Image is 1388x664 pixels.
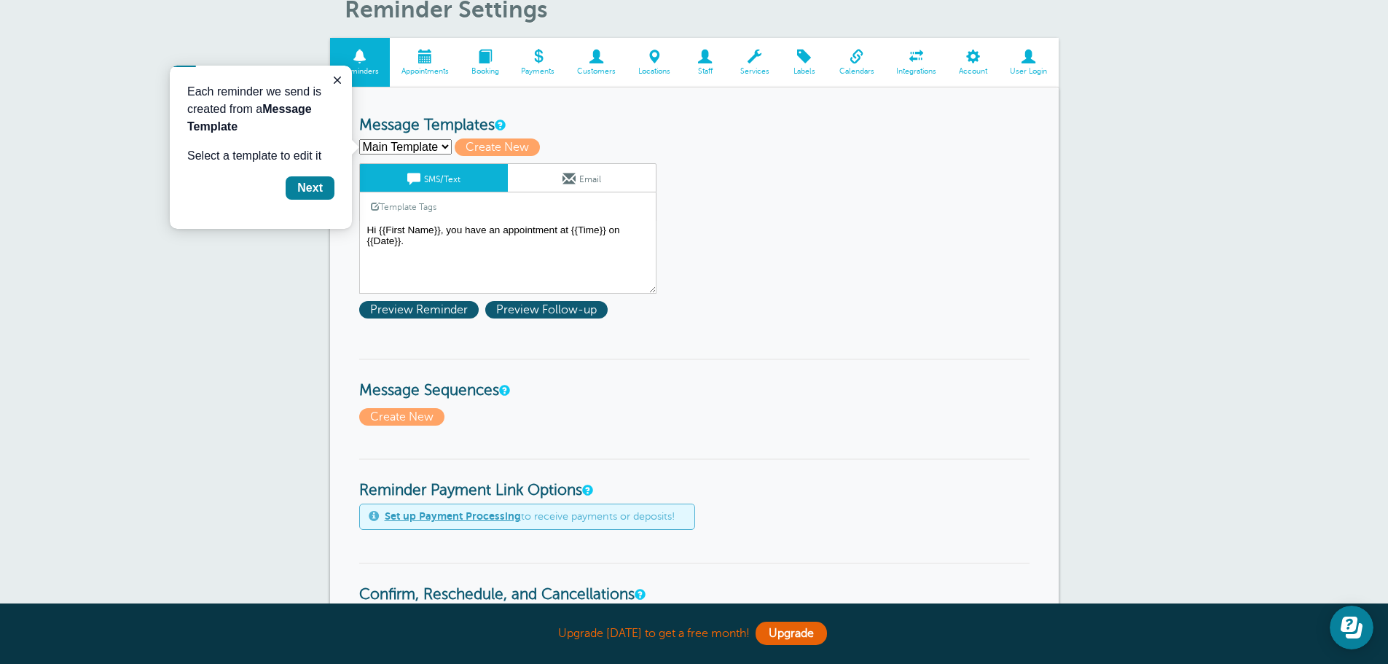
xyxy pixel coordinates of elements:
[455,141,546,154] a: Create New
[495,120,503,130] a: This is the wording for your reminder and follow-up messages. You can create multiple templates i...
[635,590,643,599] a: These settings apply to all templates. (They are not per-template settings). You can change the l...
[955,67,992,76] span: Account
[510,38,566,87] a: Payments
[359,303,485,316] a: Preview Reminder
[999,38,1059,87] a: User Login
[460,38,510,87] a: Booking
[729,38,780,87] a: Services
[788,67,820,76] span: Labels
[566,38,627,87] a: Customers
[517,67,559,76] span: Payments
[681,38,729,87] a: Staff
[736,67,773,76] span: Services
[385,510,521,522] a: Set up Payment Processing
[780,38,828,87] a: Labels
[485,303,611,316] a: Preview Follow-up
[835,67,878,76] span: Calendars
[828,38,885,87] a: Calendars
[359,221,656,294] textarea: Hi {{First Name}}, you have an appointment at {{Time}} on {{Date}}.
[885,38,948,87] a: Integrations
[360,164,508,192] a: SMS/Text
[359,410,448,423] a: Create New
[582,485,591,495] a: These settings apply to all templates. Automatically add a payment link to your reminders if an a...
[360,192,447,221] a: Template Tags
[170,66,352,229] iframe: tooltip
[359,117,1030,135] h3: Message Templates
[948,38,999,87] a: Account
[756,622,827,645] a: Upgrade
[499,386,508,395] a: Message Sequences allow you to setup multiple reminder schedules that can use different Message T...
[337,67,383,76] span: Reminders
[359,301,479,319] span: Preview Reminder
[359,408,444,426] span: Create New
[359,458,1030,500] h3: Reminder Payment Link Options
[330,618,1059,649] div: Upgrade [DATE] to get a free month!
[455,138,540,156] span: Create New
[485,301,608,319] span: Preview Follow-up
[893,67,941,76] span: Integrations
[508,164,656,192] a: Email
[397,67,452,76] span: Appointments
[359,359,1030,400] h3: Message Sequences
[359,563,1030,604] h3: Confirm, Reschedule, and Cancellations
[1006,67,1051,76] span: User Login
[1330,606,1373,649] iframe: Resource center
[627,38,682,87] a: Locations
[385,510,675,523] span: to receive payments or deposits!
[467,67,503,76] span: Booking
[689,67,721,76] span: Staff
[573,67,620,76] span: Customers
[390,38,460,87] a: Appointments
[635,67,675,76] span: Locations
